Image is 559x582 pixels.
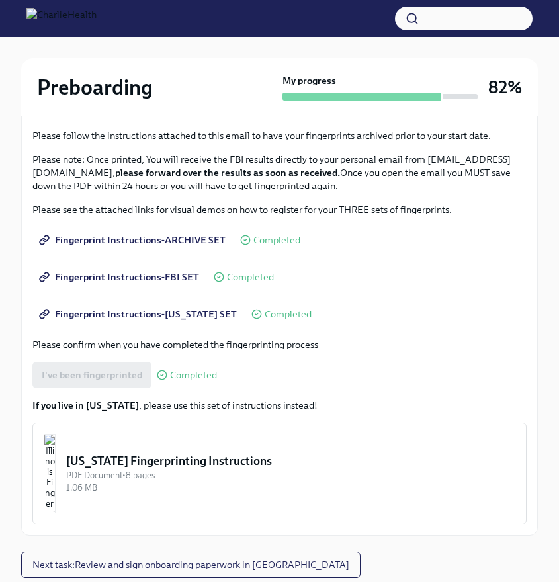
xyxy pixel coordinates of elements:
[44,434,56,513] img: Illinois Fingerprinting Instructions
[32,399,527,412] p: , please use this set of instructions instead!
[42,233,226,247] span: Fingerprint Instructions-ARCHIVE SET
[26,8,97,29] img: CharlieHealth
[32,264,208,290] a: Fingerprint Instructions-FBI SET
[37,74,153,101] h2: Preboarding
[32,129,527,142] p: Please follow the instructions attached to this email to have your fingerprints archived prior to...
[282,74,336,87] strong: My progress
[32,203,527,216] p: Please see the attached links for visual demos on how to register for your THREE sets of fingerpr...
[227,272,274,282] span: Completed
[170,370,217,380] span: Completed
[42,270,199,284] span: Fingerprint Instructions-FBI SET
[32,153,527,192] p: Please note: Once printed, You will receive the FBI results directly to your personal email from ...
[32,399,139,411] strong: If you live in [US_STATE]
[488,75,522,99] h3: 82%
[66,469,515,481] div: PDF Document • 8 pages
[32,558,349,571] span: Next task : Review and sign onboarding paperwork in [GEOGRAPHIC_DATA]
[66,481,515,494] div: 1.06 MB
[32,423,527,524] button: [US_STATE] Fingerprinting InstructionsPDF Document•8 pages1.06 MB
[32,338,527,351] p: Please confirm when you have completed the fingerprinting process
[32,227,235,253] a: Fingerprint Instructions-ARCHIVE SET
[32,301,246,327] a: Fingerprint Instructions-[US_STATE] SET
[253,235,300,245] span: Completed
[42,308,237,321] span: Fingerprint Instructions-[US_STATE] SET
[115,167,340,179] strong: please forward over the results as soon as received.
[66,453,515,469] div: [US_STATE] Fingerprinting Instructions
[265,310,312,319] span: Completed
[21,552,361,578] button: Next task:Review and sign onboarding paperwork in [GEOGRAPHIC_DATA]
